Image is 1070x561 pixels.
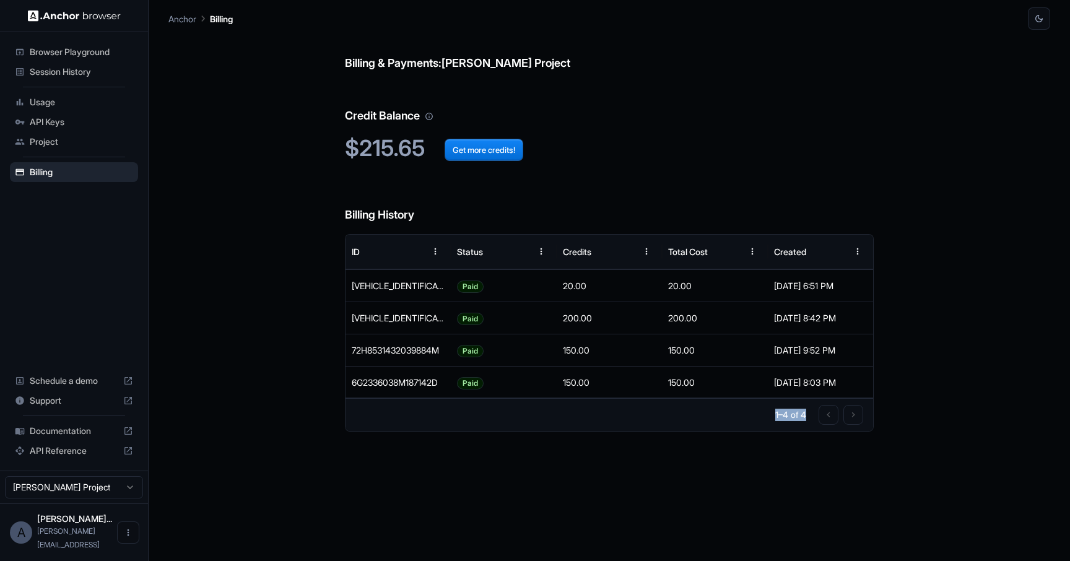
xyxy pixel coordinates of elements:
[168,12,233,25] nav: breadcrumb
[30,96,133,108] span: Usage
[30,166,133,178] span: Billing
[28,10,121,22] img: Anchor Logo
[10,421,138,441] div: Documentation
[774,367,867,398] div: [DATE] 8:03 PM
[30,46,133,58] span: Browser Playground
[10,112,138,132] div: API Keys
[563,246,591,257] div: Credits
[557,269,662,302] div: 20.00
[346,269,451,302] div: 5JD94998N26627435
[425,112,433,121] svg: Your credit balance will be consumed as you use the API. Visit the usage page to view a breakdown...
[458,303,483,334] span: Paid
[775,409,806,421] p: 1–4 of 4
[846,240,869,263] button: Menu
[37,526,100,549] span: andrew@gobii.ai
[635,240,658,263] button: Menu
[662,334,767,366] div: 150.00
[30,66,133,78] span: Session History
[10,132,138,152] div: Project
[557,334,662,366] div: 150.00
[10,371,138,391] div: Schedule a demo
[10,441,138,461] div: API Reference
[30,375,118,387] span: Schedule a demo
[668,246,708,257] div: Total Cost
[346,302,451,334] div: 0YX46289CG2962947
[662,366,767,398] div: 150.00
[10,521,32,544] div: A
[662,269,767,302] div: 20.00
[10,92,138,112] div: Usage
[774,270,867,302] div: [DATE] 6:51 PM
[662,302,767,334] div: 200.00
[168,12,196,25] p: Anchor
[30,116,133,128] span: API Keys
[774,334,867,366] div: [DATE] 9:52 PM
[458,271,483,302] span: Paid
[30,445,118,457] span: API Reference
[458,367,483,399] span: Paid
[352,246,360,257] div: ID
[30,394,118,407] span: Support
[613,240,635,263] button: Sort
[719,240,741,263] button: Sort
[741,240,763,263] button: Menu
[402,240,424,263] button: Sort
[345,181,874,224] h6: Billing History
[557,302,662,334] div: 200.00
[346,366,451,398] div: 6G2336038M187142D
[210,12,233,25] p: Billing
[774,302,867,334] div: [DATE] 8:42 PM
[424,240,446,263] button: Menu
[457,246,483,257] div: Status
[346,334,451,366] div: 72H8531432039884M
[30,136,133,148] span: Project
[10,391,138,411] div: Support
[774,246,806,257] div: Created
[30,425,118,437] span: Documentation
[530,240,552,263] button: Menu
[508,240,530,263] button: Sort
[824,240,846,263] button: Sort
[10,162,138,182] div: Billing
[117,521,139,544] button: Open menu
[345,135,874,162] h2: $215.65
[10,62,138,82] div: Session History
[345,82,874,125] h6: Credit Balance
[10,42,138,62] div: Browser Playground
[458,335,483,367] span: Paid
[557,366,662,398] div: 150.00
[445,139,523,161] button: Get more credits!
[37,513,112,524] span: Andrew Christianson
[345,30,874,72] h6: Billing & Payments: [PERSON_NAME] Project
